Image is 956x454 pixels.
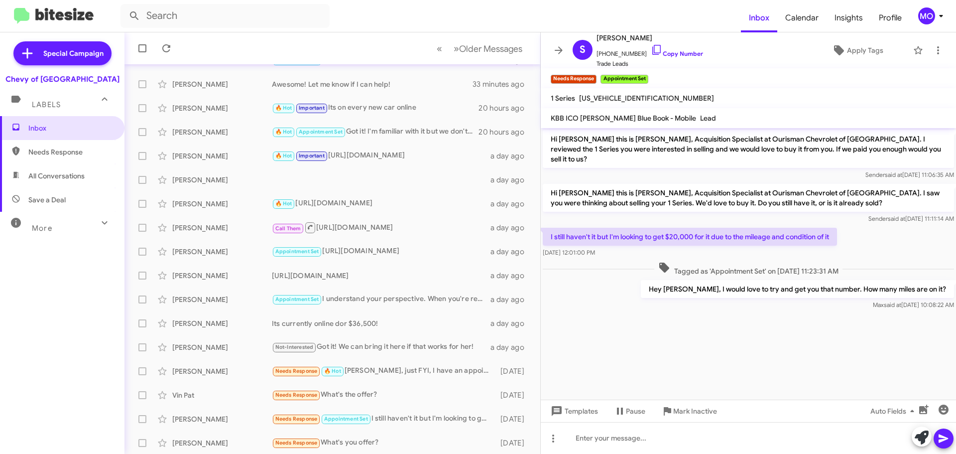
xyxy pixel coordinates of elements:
input: Search [120,4,330,28]
span: Important [299,105,325,111]
div: [URL][DOMAIN_NAME] [272,221,490,234]
div: a day ago [490,342,532,352]
span: Important [299,152,325,159]
button: Mark Inactive [653,402,725,420]
span: Needs Response [275,416,318,422]
button: Previous [431,38,448,59]
span: Needs Response [28,147,113,157]
span: said at [888,215,905,222]
span: [PHONE_NUMBER] [597,44,703,59]
div: [PERSON_NAME] [172,295,272,304]
span: Not-Interested [275,344,314,350]
p: Hi [PERSON_NAME] this is [PERSON_NAME], Acquisition Specialist at Ourisman Chevrolet of [GEOGRAPH... [543,184,954,212]
span: Lead [700,114,716,123]
span: 🔥 Hot [275,105,292,111]
div: [PERSON_NAME] [172,366,272,376]
span: Apply Tags [847,41,883,59]
div: I still haven't it but I'm looking to get $20,000 for it due to the mileage and condition of it [272,413,495,425]
span: Call Them [275,225,301,232]
a: Profile [871,3,910,32]
div: What's you offer? [272,437,495,449]
p: Hey [PERSON_NAME], I would love to try and get you that number. How many miles are on it? [641,280,954,298]
a: Calendar [777,3,827,32]
span: Pause [626,402,645,420]
p: I still haven't it but I'm looking to get $20,000 for it due to the mileage and condition of it [543,228,837,246]
div: [PERSON_NAME] [172,127,272,137]
div: [PERSON_NAME] [172,318,272,328]
span: All Conversations [28,171,85,181]
span: Appointment Set [275,296,319,303]
div: [DATE] [495,414,532,424]
span: » [454,42,459,55]
span: KBB ICO [PERSON_NAME] Blue Book - Mobile [551,114,696,123]
div: Vin Pat [172,390,272,400]
span: [DATE] 12:01:00 PM [543,249,595,256]
span: Templates [549,402,598,420]
a: Insights [827,3,871,32]
span: Appointment Set [324,416,368,422]
span: Sender [DATE] 11:06:35 AM [865,171,954,178]
div: [URL][DOMAIN_NAME] [272,271,490,281]
a: Copy Number [651,50,703,57]
div: a day ago [490,199,532,209]
div: [DATE] [495,366,532,376]
span: Older Messages [459,43,522,54]
div: 20 hours ago [478,127,532,137]
div: a day ago [490,175,532,185]
button: Apply Tags [806,41,908,59]
span: « [437,42,442,55]
div: [PERSON_NAME] [172,151,272,161]
span: 🔥 Hot [275,152,292,159]
div: MO [918,7,935,24]
div: Chevy of [GEOGRAPHIC_DATA] [5,74,119,84]
button: Next [448,38,528,59]
span: 🔥 Hot [275,200,292,207]
span: said at [884,301,901,308]
span: Needs Response [275,440,318,446]
span: Special Campaign [43,48,104,58]
div: a day ago [490,271,532,281]
span: Auto Fields [870,402,918,420]
div: [URL][DOMAIN_NAME] [272,198,490,209]
a: Inbox [741,3,777,32]
div: Its on every new car online [272,102,478,114]
span: 1 Series [551,94,575,103]
div: a day ago [490,295,532,304]
span: More [32,224,52,233]
span: Trade Leads [597,59,703,69]
button: Pause [606,402,653,420]
div: [DATE] [495,390,532,400]
div: [PERSON_NAME] [172,199,272,209]
div: [PERSON_NAME] [172,175,272,185]
span: [PERSON_NAME] [597,32,703,44]
span: Needs Response [275,392,318,398]
span: Sender [DATE] 11:11:14 AM [868,215,954,222]
div: [DATE] [495,438,532,448]
div: [URL][DOMAIN_NAME] [272,150,490,161]
span: said at [885,171,902,178]
a: Special Campaign [13,41,112,65]
div: Its currently online dor $36,500! [272,318,490,328]
span: Needs Response [275,368,318,374]
button: MO [910,7,945,24]
div: [PERSON_NAME] [172,438,272,448]
div: [PERSON_NAME] [172,103,272,113]
div: I understand your perspective. When you're ready to explore new options, let me know. We can disc... [272,294,490,305]
span: Labels [32,100,61,109]
div: Got it! I'm familiar with it but we don't have any in stock with that package right now [272,126,478,138]
p: Hi [PERSON_NAME] this is [PERSON_NAME], Acquisition Specialist at Ourisman Chevrolet of [GEOGRAPH... [543,130,954,168]
div: [PERSON_NAME], just FYI, I have an appointment with [PERSON_NAME] Toyota [DATE], and they have ma... [272,365,495,377]
div: [PERSON_NAME] [172,342,272,352]
small: Needs Response [551,75,597,84]
span: Mark Inactive [673,402,717,420]
div: 33 minutes ago [473,79,532,89]
span: Tagged as 'Appointment Set' on [DATE] 11:23:31 AM [654,262,842,276]
div: a day ago [490,151,532,161]
span: S [580,42,586,58]
div: Awesome! Let me know if I can help! [272,79,473,89]
span: Appointment Set [275,248,319,255]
